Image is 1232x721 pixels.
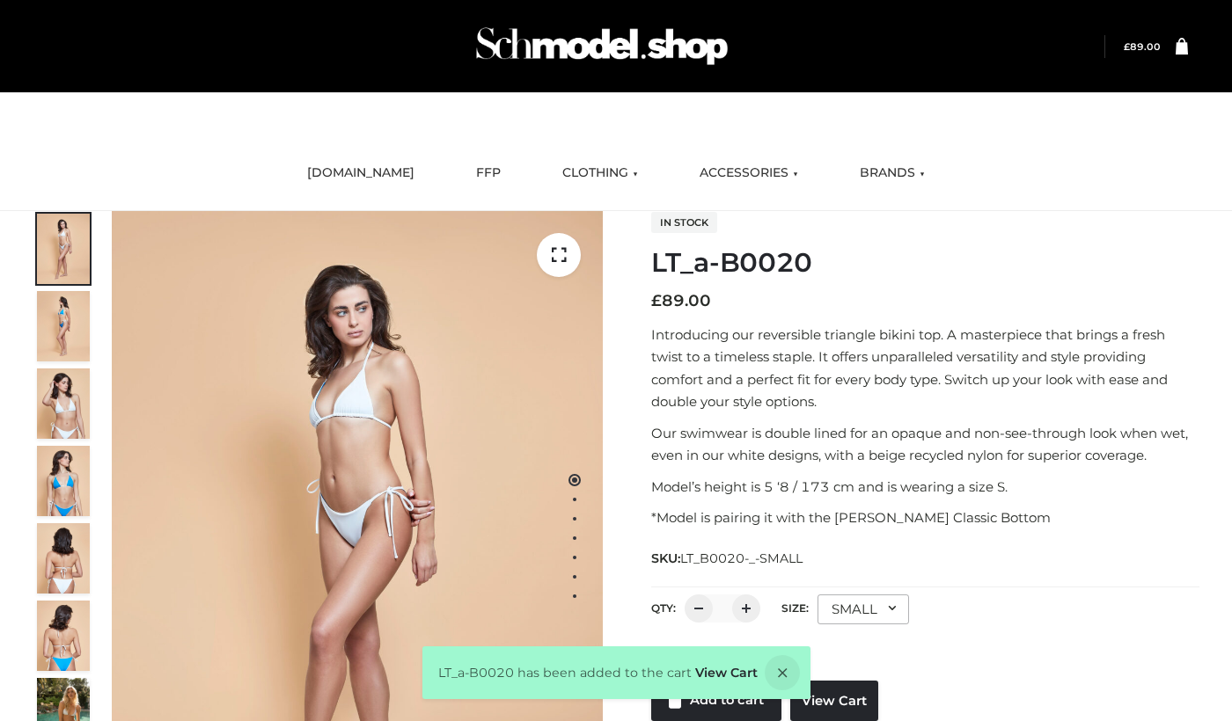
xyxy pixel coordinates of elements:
p: Introducing our reversible triangle bikini top. A masterpiece that brings a fresh twist to a time... [651,324,1199,413]
a: CLOTHING [549,154,651,193]
p: Our swimwear is double lined for an opaque and non-see-through look when wet, even in our white d... [651,422,1199,467]
span: £ [651,291,662,310]
span: £ [1124,41,1130,53]
img: ArielClassicBikiniTop_CloudNine_AzureSky_OW114ECO_1-scaled.jpg [37,214,90,284]
img: ArielClassicBikiniTop_CloudNine_AzureSky_OW114ECO_7-scaled.jpg [37,523,90,594]
img: ArielClassicBikiniTop_CloudNine_AzureSky_OW114ECO_8-scaled.jpg [37,601,90,671]
a: BRANDS [847,154,938,193]
h1: LT_a-B0020 [651,247,1199,279]
a: Add to cart [651,681,781,721]
img: Schmodel Admin 964 [470,11,734,81]
span: In stock [651,212,717,233]
label: Size: [781,601,809,615]
span: LT_B0020-_-SMALL [680,550,803,566]
a: View Cart [695,665,758,681]
span: SKU: [651,548,804,569]
a: FFP [463,154,514,193]
div: LT_a-B0020 has been added to the cart [422,646,810,699]
p: *Model is pairing it with the [PERSON_NAME] Classic Bottom [651,506,1199,529]
a: [DOMAIN_NAME] [294,154,428,193]
bdi: 89.00 [651,291,711,310]
div: SMALL [818,594,909,624]
p: Model’s height is 5 ‘8 / 173 cm and is wearing a size S. [651,476,1199,499]
bdi: 89.00 [1124,41,1161,53]
a: ACCESSORIES [686,154,811,193]
img: ArielClassicBikiniTop_CloudNine_AzureSky_OW114ECO_2-scaled.jpg [37,291,90,361]
label: QTY: [651,601,676,615]
img: ArielClassicBikiniTop_CloudNine_AzureSky_OW114ECO_3-scaled.jpg [37,368,90,439]
img: ArielClassicBikiniTop_CloudNine_AzureSky_OW114ECO_4-scaled.jpg [37,446,90,516]
a: View Cart [790,681,878,721]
